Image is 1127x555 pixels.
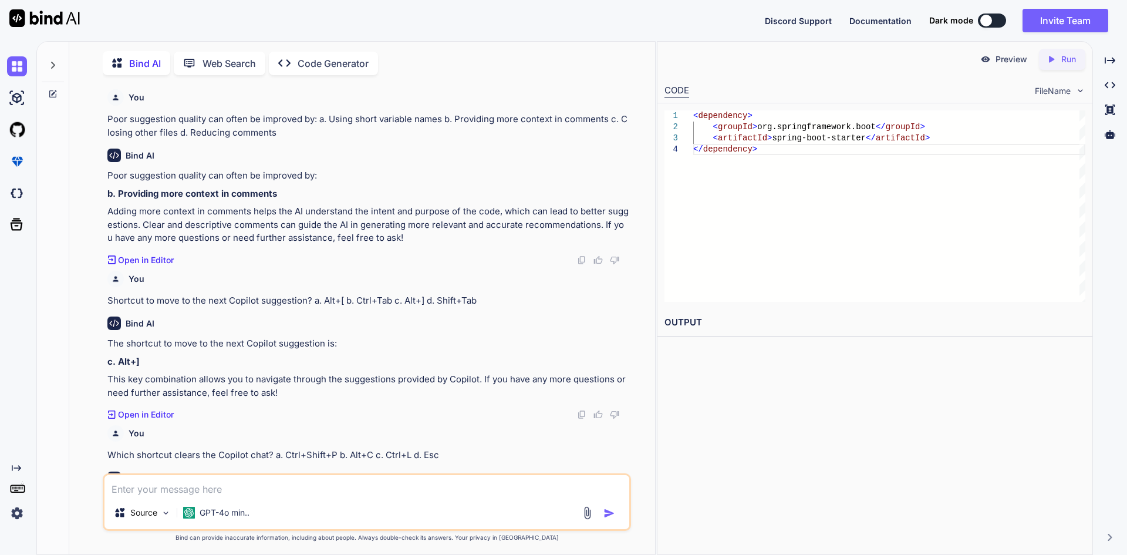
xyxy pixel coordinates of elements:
[129,428,144,439] h6: You
[664,122,678,133] div: 2
[129,56,161,70] p: Bind AI
[593,410,603,419] img: like
[713,122,717,132] span: <
[1023,9,1108,32] button: Invite Team
[767,133,772,143] span: >
[7,88,27,108] img: ai-studio
[996,53,1027,65] p: Preview
[126,472,154,484] h6: Bind AI
[203,56,256,70] p: Web Search
[866,133,876,143] span: </
[7,56,27,76] img: chat
[183,507,195,519] img: GPT-4o mini
[7,152,27,171] img: premium
[885,122,920,132] span: groupId
[1035,85,1071,97] span: FileName
[593,255,603,265] img: like
[718,122,753,132] span: groupId
[693,144,703,154] span: </
[581,506,594,520] img: attachment
[664,133,678,144] div: 3
[752,144,757,154] span: >
[129,273,144,285] h6: You
[765,15,832,27] button: Discord Support
[698,111,747,120] span: dependency
[118,409,174,421] p: Open in Editor
[126,150,154,162] h6: Bind AI
[7,183,27,203] img: darkCloudIdeIcon
[664,110,678,122] div: 1
[107,449,629,462] p: Which shortcut clears the Copilot chat? a. Ctrl+Shift+P b. Alt+C c. Ctrl+L d. Esc
[713,133,717,143] span: <
[1075,86,1085,96] img: chevron down
[849,15,912,27] button: Documentation
[610,255,619,265] img: dislike
[126,318,154,329] h6: Bind AI
[772,133,866,143] span: spring-boot-starter
[7,503,27,523] img: settings
[1061,53,1076,65] p: Run
[107,169,629,183] p: Poor suggestion quality can often be improved by:
[118,254,174,266] p: Open in Editor
[610,410,619,419] img: dislike
[703,144,752,154] span: dependency
[107,356,140,367] strong: c. Alt+]
[664,84,689,98] div: CODE
[980,54,991,65] img: preview
[103,533,631,542] p: Bind can provide inaccurate information, including about people. Always double-check its answers....
[849,16,912,26] span: Documentation
[718,133,767,143] span: artifactId
[664,144,678,155] div: 4
[161,508,171,518] img: Pick Models
[577,410,586,419] img: copy
[129,92,144,103] h6: You
[200,507,249,519] p: GPT-4o min..
[752,122,757,132] span: >
[577,255,586,265] img: copy
[7,120,27,140] img: githubLight
[747,111,752,120] span: >
[107,188,277,199] strong: b. Providing more context in comments
[107,294,629,308] p: Shortcut to move to the next Copilot suggestion? a. Alt+[ b. Ctrl+Tab c. Alt+] d. Shift+Tab
[757,122,876,132] span: org.springframework.boot
[298,56,369,70] p: Code Generator
[657,309,1092,337] h2: OUTPUT
[876,133,925,143] span: artifactId
[765,16,832,26] span: Discord Support
[876,122,886,132] span: </
[107,205,629,245] p: Adding more context in comments helps the AI understand the intent and purpose of the code, which...
[929,15,973,26] span: Dark mode
[920,122,924,132] span: >
[693,111,698,120] span: <
[107,337,629,351] p: The shortcut to move to the next Copilot suggestion is:
[603,507,615,519] img: icon
[130,507,157,519] p: Source
[107,113,629,139] p: Poor suggestion quality can often be improved by: a. Using short variable names b. Providing more...
[925,133,930,143] span: >
[9,9,80,27] img: Bind AI
[107,373,629,399] p: This key combination allows you to navigate through the suggestions provided by Copilot. If you h...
